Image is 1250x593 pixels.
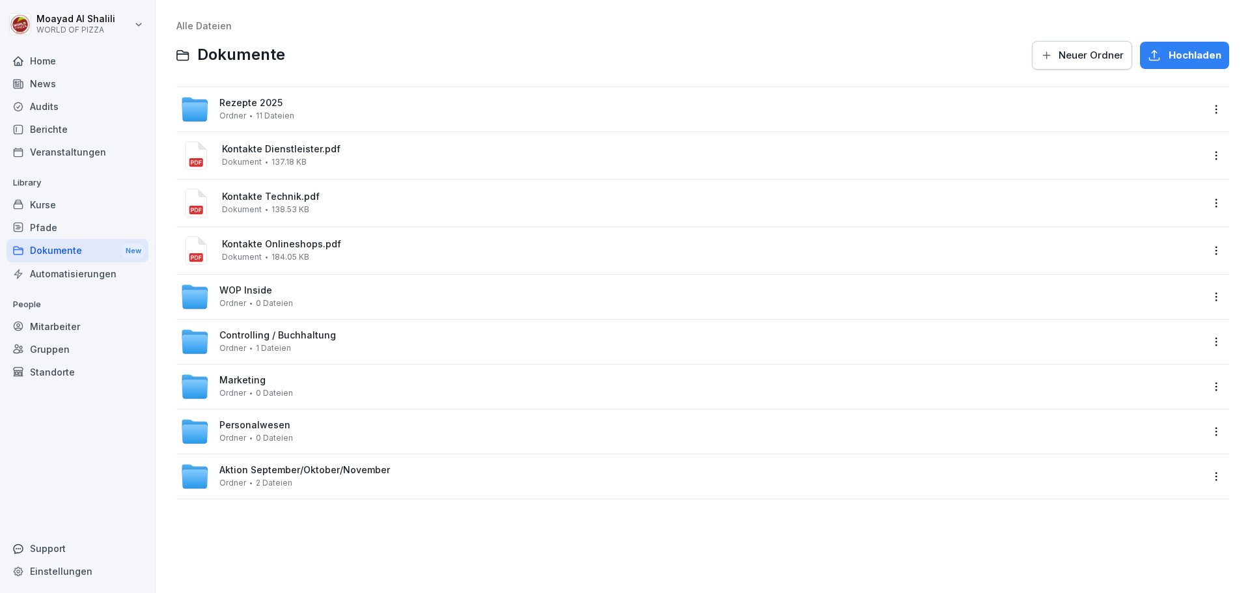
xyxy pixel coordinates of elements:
[180,95,1202,124] a: Rezepte 2025Ordner11 Dateien
[219,344,246,353] span: Ordner
[256,111,294,120] span: 11 Dateien
[1032,41,1132,70] button: Neuer Ordner
[219,285,272,296] span: WOP Inside
[7,537,148,560] div: Support
[36,14,115,25] p: Moayad Al Shalili
[180,372,1202,401] a: MarketingOrdner0 Dateien
[1059,48,1124,62] span: Neuer Ordner
[7,338,148,361] a: Gruppen
[256,299,293,308] span: 0 Dateien
[256,389,293,398] span: 0 Dateien
[222,144,1202,155] span: Kontakte Dienstleister.pdf
[7,172,148,193] p: Library
[219,434,246,443] span: Ordner
[271,158,307,167] span: 137.18 KB
[7,95,148,118] a: Audits
[197,46,285,64] span: Dokumente
[222,205,262,214] span: Dokument
[7,361,148,383] a: Standorte
[176,20,232,31] a: Alle Dateien
[219,420,290,431] span: Personalwesen
[222,191,1202,202] span: Kontakte Technik.pdf
[219,375,266,386] span: Marketing
[222,253,262,262] span: Dokument
[7,239,148,263] div: Dokumente
[271,205,309,214] span: 138.53 KB
[219,389,246,398] span: Ordner
[7,49,148,72] a: Home
[256,344,291,353] span: 1 Dateien
[122,243,145,258] div: New
[256,434,293,443] span: 0 Dateien
[7,262,148,285] a: Automatisierungen
[7,118,148,141] a: Berichte
[271,253,309,262] span: 184.05 KB
[219,111,246,120] span: Ordner
[219,299,246,308] span: Ordner
[180,417,1202,446] a: PersonalwesenOrdner0 Dateien
[1140,42,1229,69] button: Hochladen
[219,98,283,109] span: Rezepte 2025
[222,239,1202,250] span: Kontakte Onlineshops.pdf
[36,25,115,34] p: WORLD OF PIZZA
[7,72,148,95] a: News
[180,462,1202,491] a: Aktion September/Oktober/NovemberOrdner2 Dateien
[219,478,246,488] span: Ordner
[7,239,148,263] a: DokumenteNew
[1169,48,1221,62] span: Hochladen
[256,478,292,488] span: 2 Dateien
[7,193,148,216] a: Kurse
[7,216,148,239] a: Pfade
[7,141,148,163] a: Veranstaltungen
[7,294,148,315] p: People
[219,330,336,341] span: Controlling / Buchhaltung
[219,465,390,476] span: Aktion September/Oktober/November
[222,158,262,167] span: Dokument
[180,283,1202,311] a: WOP InsideOrdner0 Dateien
[7,315,148,338] a: Mitarbeiter
[180,327,1202,356] a: Controlling / BuchhaltungOrdner1 Dateien
[7,560,148,583] a: Einstellungen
